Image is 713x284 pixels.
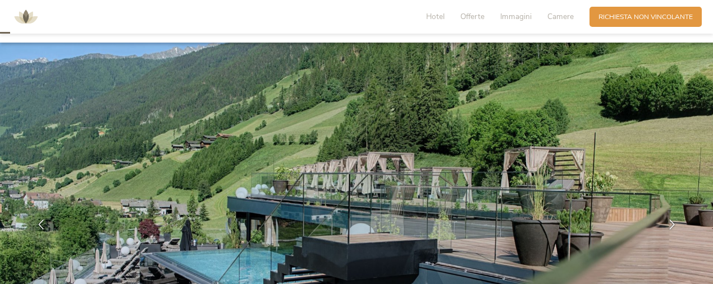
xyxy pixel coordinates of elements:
[426,11,445,22] span: Hotel
[500,11,532,22] span: Immagini
[460,11,485,22] span: Offerte
[9,13,43,20] a: AMONTI & LUNARIS Wellnessresort
[598,12,693,22] span: Richiesta non vincolante
[547,11,574,22] span: Camere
